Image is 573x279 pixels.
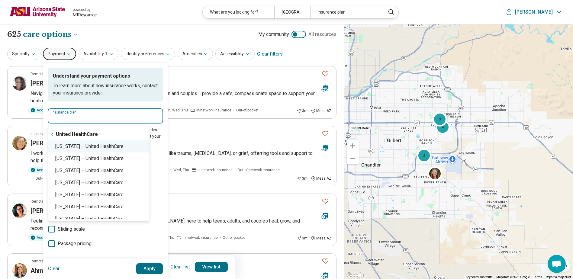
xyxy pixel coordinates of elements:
button: Favorite [319,255,331,267]
div: Mesa , AZ [311,176,331,181]
span: Package pricing [58,240,92,247]
img: Arizona State University [10,5,65,19]
div: [GEOGRAPHIC_DATA] [274,6,310,18]
span: My community [258,31,289,38]
div: 2 [417,148,431,163]
div: Mesa , AZ [311,108,331,114]
p: In-person only [31,131,54,136]
div: [US_STATE] – United HealthCare [48,177,150,189]
span: All resources [308,31,336,38]
p: Remote or In-person [31,71,64,77]
span: Works Mon, Wed, Thu [153,107,188,113]
button: Zoom in [347,140,359,152]
span: In-network insurance [196,107,231,113]
div: 3 mi [297,108,308,114]
span: Sliding scale [58,226,85,233]
a: Report a map error [546,275,571,279]
h3: Ahmarin Noor [31,266,69,275]
button: Clear [48,263,60,274]
div: [US_STATE] – United HealthCare [48,165,150,177]
p: [PERSON_NAME] [515,9,553,15]
label: Insurance plan [52,111,159,114]
p: I work with teens, adults, couples, and families facing challenges like trauma, [MEDICAL_DATA], o... [31,150,331,164]
button: Payment [43,48,76,60]
span: Out-of-pocket [223,235,245,240]
h3: [PERSON_NAME] [31,79,78,88]
div: 3 mi [297,176,308,181]
div: United HealthCare [48,128,150,140]
a: Terms (opens in new tab) [533,275,542,279]
h3: [PERSON_NAME] [31,207,78,215]
div: powered by [73,7,97,12]
button: Care options [23,29,79,40]
p: Remote or In-person [31,258,64,264]
button: Apply [136,263,163,274]
button: Favorite [319,127,331,140]
div: 4 [436,120,450,134]
div: [US_STATE] – United HealthCare [48,189,150,201]
div: 3 [432,112,447,127]
span: care options [23,29,71,40]
div: Mesa , AZ [311,236,331,241]
div: [US_STATE] – United HealthCare [48,213,150,225]
button: Zoom out [347,152,359,164]
p: Understand your payment options [53,72,158,80]
div: [US_STATE] – United HealthCare [48,152,150,165]
div: Accepting clients [28,167,69,173]
span: Map data ©2025 Google [496,275,530,279]
span: In-network insurance [198,167,233,173]
div: [US_STATE] – United HealthCare [48,140,150,152]
p: Navigating life’s challenges can be isolating, especially for women and couples. I provide a safe... [31,90,331,104]
span: 1 [105,51,108,57]
button: Specialty [7,48,40,60]
div: Accepting clients [28,107,69,114]
div: [US_STATE] – United HealthCare [48,201,150,213]
h3: [PERSON_NAME] [31,139,78,147]
button: Identity preferences [121,48,175,60]
div: What are you looking for? [203,6,274,18]
p: To learn more about how insurance works, contact your insurance provider. [53,82,158,97]
div: Open chat [548,255,566,273]
button: Availability [79,48,118,60]
button: Clear list [168,262,192,272]
span: In-network insurance [183,235,218,240]
span: Out-of-network insurance [237,167,280,173]
div: Suggestions [48,128,150,219]
h1: 625 [7,29,79,40]
p: Feeling overwhelmed by anxiety, stress, or trauma? I’m [PERSON_NAME], here to help teens, adults,... [31,217,331,232]
span: Out-of-pocket [236,107,259,113]
button: Favorite [319,68,331,80]
p: Remote or In-person [31,199,64,204]
div: Clear filters [257,47,283,61]
span: Out-of-pocket [35,176,58,181]
div: 3 mi [297,236,308,241]
button: Favorite [319,195,331,207]
button: Amenities [178,48,213,60]
a: View list [195,262,228,272]
div: Accepting clients [28,234,69,241]
div: Insurance plan [310,6,382,18]
button: Accessibility [215,48,255,60]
